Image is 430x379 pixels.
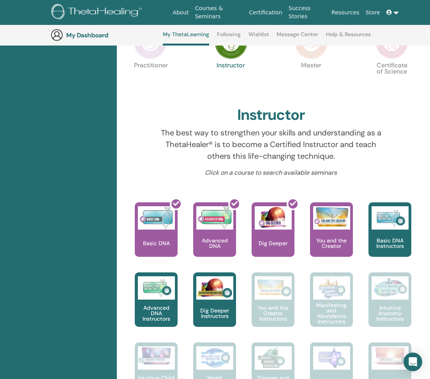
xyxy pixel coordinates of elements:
div: Domain Overview [30,46,70,51]
a: Following [217,31,241,44]
a: You and the Creator Instructors You and the Creator Instructors [252,272,294,342]
img: logo_orange.svg [12,12,19,19]
img: Love of Self Instructors [372,346,409,365]
img: tab_keywords_by_traffic_grey.svg [78,45,84,51]
a: Dig Deeper Dig Deeper [252,202,294,272]
a: You and the Creator You and the Creator [310,202,353,272]
a: About [169,5,192,20]
p: Certificate of Science [375,62,408,95]
img: DNA 3 Instructors [313,346,350,370]
a: Success Stories [285,1,328,24]
p: Advanced DNA [193,238,236,249]
p: Master [295,62,328,95]
p: Manifesting and Abundance Instructors [310,302,353,324]
a: Basic DNA Instructors Basic DNA Instructors [368,202,411,272]
p: Intuitive Anatomy Instructors [368,305,411,321]
img: logo.png [51,4,145,21]
img: Dig Deeper Instructors [196,276,233,300]
img: Basic DNA Instructors [372,206,409,230]
a: Manifesting and Abundance Instructors Manifesting and Abundance Instructors [310,272,353,342]
img: World Relations Instructors [196,346,233,370]
a: Basic DNA Basic DNA [135,202,178,272]
a: Dig Deeper Instructors Dig Deeper Instructors [193,272,236,342]
p: The best way to strengthen your skills and understanding as a ThetaHealer® is to become a Certifi... [155,127,387,162]
p: Instructor [215,62,247,95]
img: Advanced DNA [196,206,233,230]
div: Open Intercom Messenger [404,353,422,371]
div: Keywords by Traffic [86,46,131,51]
img: You and the Creator Instructors [255,276,292,300]
img: Disease and Disorder Instructors [255,346,292,370]
p: Practitioner [134,62,167,95]
p: Dig Deeper Instructors [193,308,236,319]
a: Resources [328,5,363,20]
h3: My Dashboard [66,32,144,39]
a: Advanced DNA Advanced DNA [193,202,236,272]
h2: Instructor [237,106,305,124]
div: v 4.0.25 [22,12,38,19]
a: My ThetaLearning [163,31,209,46]
p: You and the Creator [310,238,353,249]
img: tab_domain_overview_orange.svg [21,45,27,51]
img: Advanced DNA Instructors [138,276,175,300]
img: website_grey.svg [12,20,19,26]
img: Manifesting and Abundance Instructors [313,276,350,300]
p: Basic DNA Instructors [368,238,411,249]
a: Store [363,5,383,20]
p: Dig Deeper [256,240,291,246]
a: Courses & Seminars [192,1,246,24]
img: Basic DNA [138,206,175,230]
img: Intuitive Child In Me Instructors [138,346,175,365]
a: Intuitive Anatomy Instructors Intuitive Anatomy Instructors [368,272,411,342]
img: generic-user-icon.jpg [51,29,63,41]
a: Message Center [277,31,318,44]
p: Click on a course to search available seminars [155,168,387,177]
a: Wishlist [248,31,269,44]
a: Certification [246,5,285,20]
img: Dig Deeper [255,206,292,230]
p: Advanced DNA Instructors [135,305,178,321]
img: You and the Creator [313,206,350,228]
a: Help & Resources [326,31,371,44]
div: Domain: [DOMAIN_NAME] [20,20,86,26]
a: Advanced DNA Instructors Advanced DNA Instructors [135,272,178,342]
p: You and the Creator Instructors [252,305,294,321]
img: Intuitive Anatomy Instructors [372,276,409,300]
